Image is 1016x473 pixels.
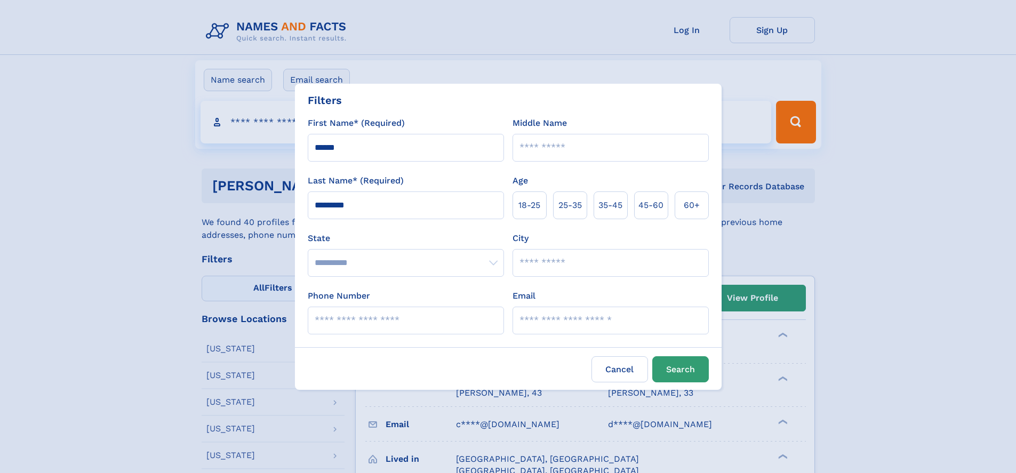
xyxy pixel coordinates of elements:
[308,290,370,302] label: Phone Number
[558,199,582,212] span: 25‑35
[308,174,404,187] label: Last Name* (Required)
[518,199,540,212] span: 18‑25
[308,117,405,130] label: First Name* (Required)
[513,232,529,245] label: City
[308,92,342,108] div: Filters
[513,174,528,187] label: Age
[308,232,504,245] label: State
[591,356,648,382] label: Cancel
[684,199,700,212] span: 60+
[598,199,622,212] span: 35‑45
[652,356,709,382] button: Search
[638,199,663,212] span: 45‑60
[513,117,567,130] label: Middle Name
[513,290,535,302] label: Email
